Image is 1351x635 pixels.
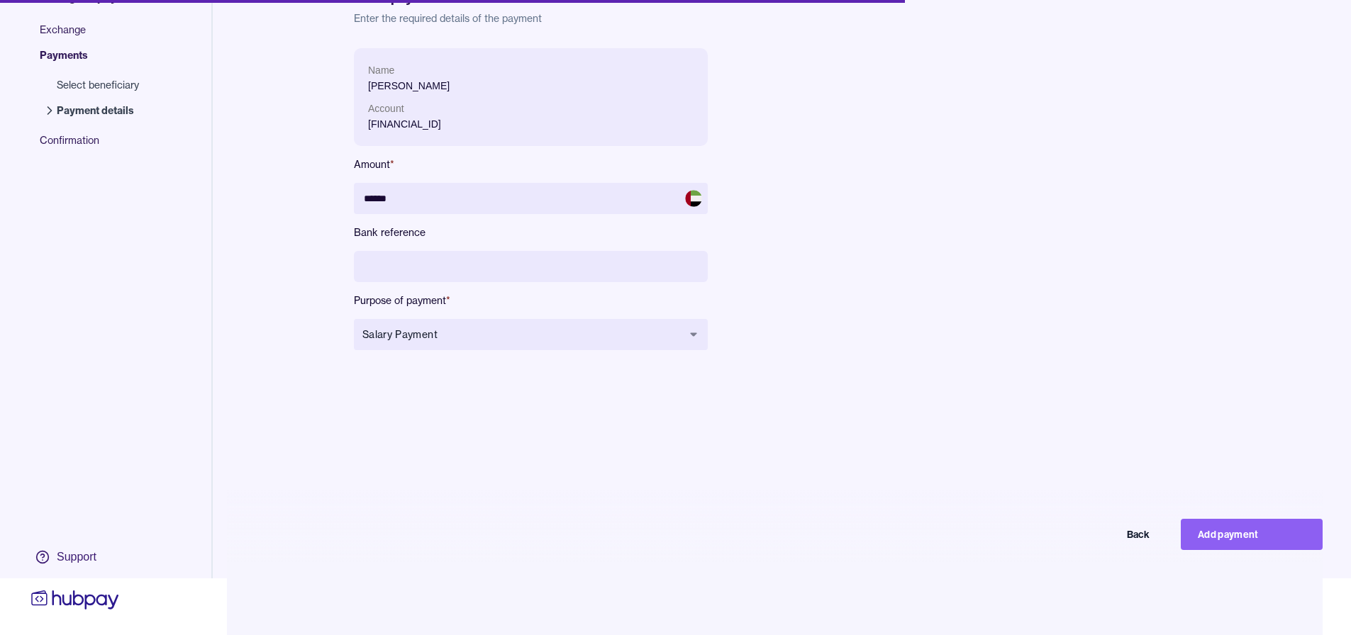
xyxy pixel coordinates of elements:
[57,549,96,565] div: Support
[40,23,153,48] span: Exchange
[368,62,694,78] p: Name
[354,157,708,172] label: Amount
[40,133,153,159] span: Confirmation
[57,103,139,118] span: Payment details
[28,542,122,572] a: Support
[354,225,708,240] label: Bank reference
[354,293,708,308] label: Purpose of payment
[57,78,139,92] span: Select beneficiary
[362,327,682,342] span: Salary Payment
[1181,519,1323,550] button: Add payment
[368,101,694,116] p: Account
[40,48,153,74] span: Payments
[368,116,694,132] p: [FINANCIAL_ID]
[354,11,1210,26] p: Enter the required details of the payment
[368,78,694,94] p: [PERSON_NAME]
[1025,519,1167,550] button: Back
